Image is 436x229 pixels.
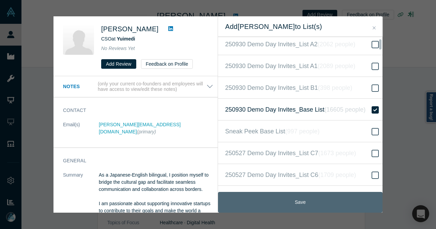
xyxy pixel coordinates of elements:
p: (only your current co-founders and employees will have access to view/edit these notes) [98,81,206,93]
span: No Reviews Yet [101,46,135,51]
dt: Email(s) [63,121,99,143]
button: Notes (only your current co-founders and employees will have access to view/edit these notes) [63,81,213,93]
span: CSO at [101,36,135,42]
span: 250527 Demo Day Invites_List C7 [225,148,356,158]
a: Yuimedi [117,36,135,42]
span: 250930 Demo Day Invites_List A1 [225,61,355,71]
img: Taka Kubo's Profile Image [63,24,94,55]
button: Save [218,192,383,213]
h3: Notes [63,83,96,90]
span: 250527 Demo Day Invites_List C6 [225,170,356,180]
h3: Contact [63,107,204,114]
i: ( 16605 people ) [324,106,365,113]
a: [PERSON_NAME] [101,25,158,33]
i: ( 2089 people ) [317,63,355,69]
button: Feedback on Profile [141,59,193,69]
button: Add Review [101,59,136,69]
i: ( 2062 people ) [317,41,355,48]
span: 250930 Demo Day Invites_Base List [225,105,365,114]
span: 250930 Demo Day Invites_List B1 [225,83,352,93]
h3: General [63,157,204,164]
i: ( 997 people ) [285,128,320,135]
i: ( 1673 people ) [318,150,356,157]
span: (primary) [137,129,156,134]
i: ( 1709 people ) [318,171,356,178]
h2: Add [PERSON_NAME] to List(s) [225,22,375,31]
span: Sneak Peek Base List [225,127,320,136]
a: [PERSON_NAME][EMAIL_ADDRESS][DOMAIN_NAME] [99,122,181,134]
button: Close [371,24,378,32]
i: ( 398 people ) [318,84,352,91]
span: 250930 Demo Day Invites_List A2 [225,39,355,49]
